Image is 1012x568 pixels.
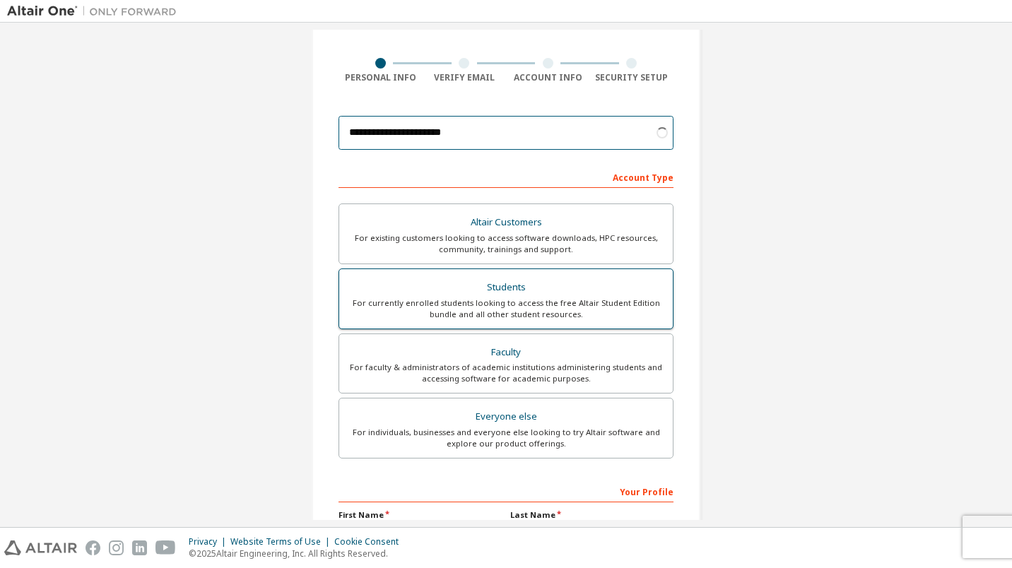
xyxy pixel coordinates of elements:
label: First Name [339,509,502,521]
div: For existing customers looking to access software downloads, HPC resources, community, trainings ... [348,232,664,255]
img: youtube.svg [155,540,176,555]
div: Students [348,278,664,297]
div: Privacy [189,536,230,548]
div: Your Profile [339,480,673,502]
div: Account Type [339,165,673,188]
div: Altair Customers [348,213,664,232]
div: For faculty & administrators of academic institutions administering students and accessing softwa... [348,362,664,384]
img: instagram.svg [109,540,124,555]
img: linkedin.svg [132,540,147,555]
img: altair_logo.svg [4,540,77,555]
div: Account Info [506,72,590,83]
div: Security Setup [590,72,674,83]
img: facebook.svg [86,540,100,555]
div: For individuals, businesses and everyone else looking to try Altair software and explore our prod... [348,427,664,449]
div: Cookie Consent [334,536,407,548]
div: Verify Email [423,72,507,83]
div: Personal Info [339,72,423,83]
div: Everyone else [348,407,664,427]
label: Last Name [510,509,673,521]
div: Website Terms of Use [230,536,334,548]
div: Faculty [348,343,664,362]
p: © 2025 Altair Engineering, Inc. All Rights Reserved. [189,548,407,560]
img: Altair One [7,4,184,18]
div: For currently enrolled students looking to access the free Altair Student Edition bundle and all ... [348,297,664,320]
